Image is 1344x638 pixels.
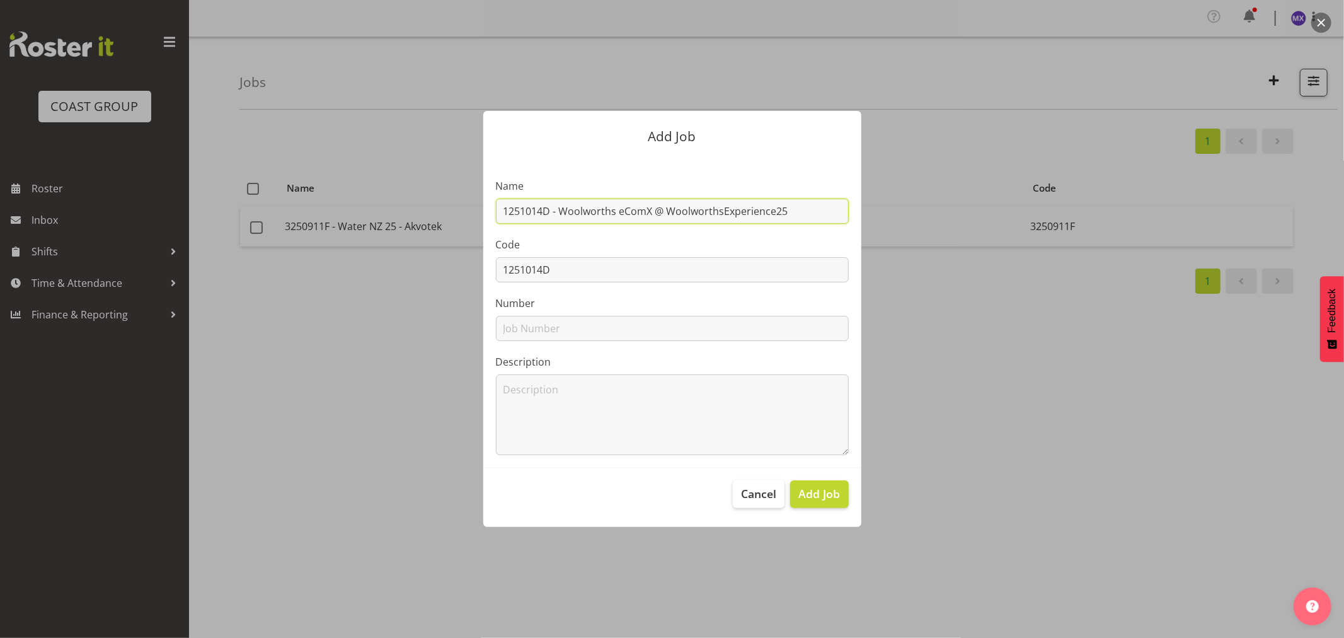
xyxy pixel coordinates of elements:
[741,485,776,502] span: Cancel
[496,178,849,194] label: Name
[798,485,840,502] span: Add Job
[496,316,849,341] input: Job Number
[496,130,849,143] p: Add Job
[1326,289,1338,333] span: Feedback
[790,480,848,508] button: Add Job
[496,354,849,369] label: Description
[1320,276,1344,362] button: Feedback - Show survey
[496,199,849,224] input: Job Name
[733,480,784,508] button: Cancel
[496,257,849,282] input: Job Code
[496,237,849,252] label: Code
[496,296,849,311] label: Number
[1306,600,1319,613] img: help-xxl-2.png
